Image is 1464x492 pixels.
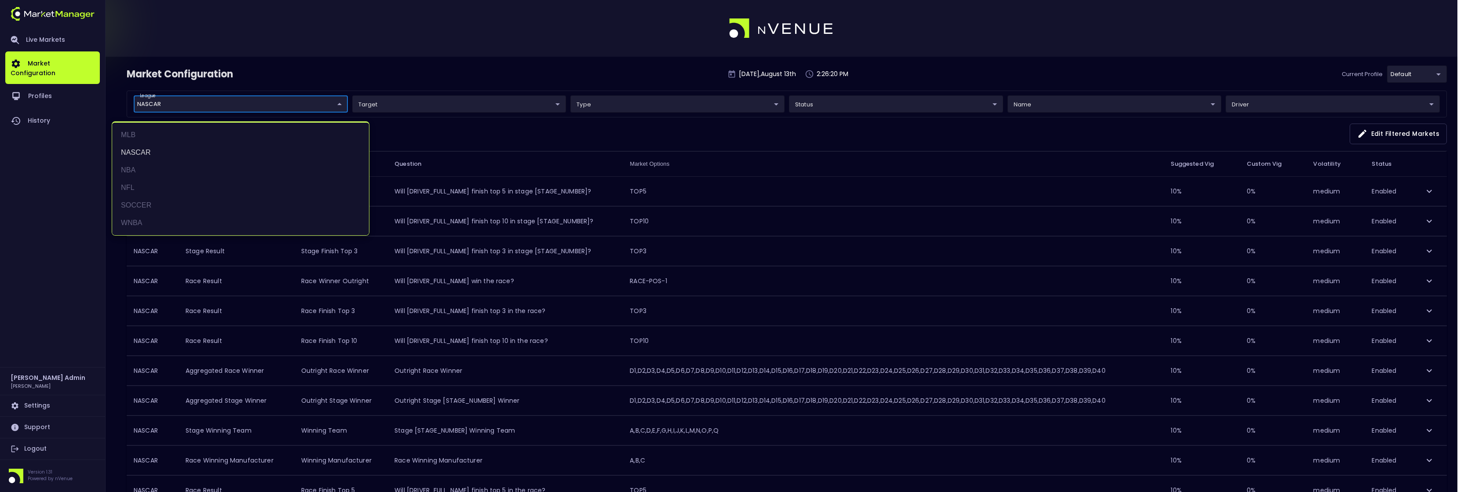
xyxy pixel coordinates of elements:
li: NFL [112,179,369,197]
li: SOCCER [112,197,369,214]
li: NBA [112,161,369,179]
li: NASCAR [112,144,369,161]
li: MLB [112,126,369,144]
li: WNBA [112,214,369,232]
